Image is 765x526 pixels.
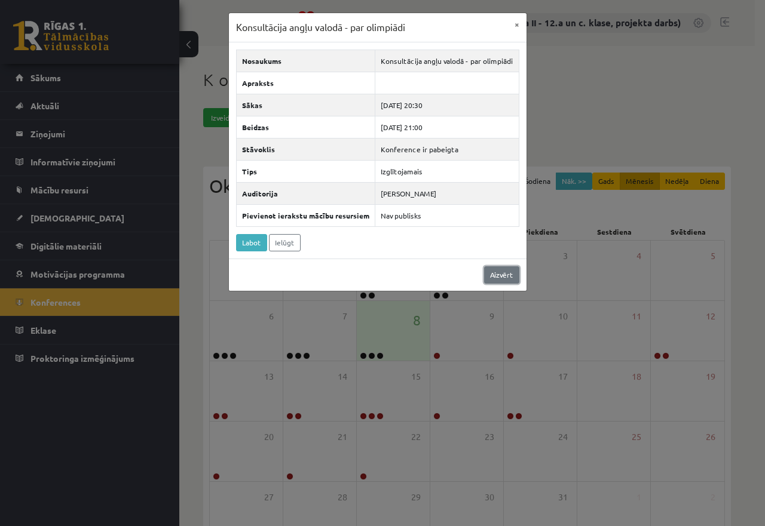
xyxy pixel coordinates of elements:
[375,138,519,160] td: Konference ir pabeigta
[236,138,375,160] th: Stāvoklis
[236,50,375,72] th: Nosaukums
[484,266,519,284] a: Aizvērt
[236,116,375,138] th: Beidzas
[375,94,519,116] td: [DATE] 20:30
[236,182,375,204] th: Auditorija
[236,204,375,226] th: Pievienot ierakstu mācību resursiem
[375,182,519,204] td: [PERSON_NAME]
[236,160,375,182] th: Tips
[236,72,375,94] th: Apraksts
[236,20,405,35] h3: Konsultācija angļu valodā - par olimpiādi
[507,13,527,36] button: ×
[375,116,519,138] td: [DATE] 21:00
[375,204,519,226] td: Nav publisks
[236,234,267,251] a: Labot
[236,94,375,116] th: Sākas
[375,160,519,182] td: Izglītojamais
[269,234,301,251] a: Ielūgt
[375,50,519,72] td: Konsultācija angļu valodā - par olimpiādi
